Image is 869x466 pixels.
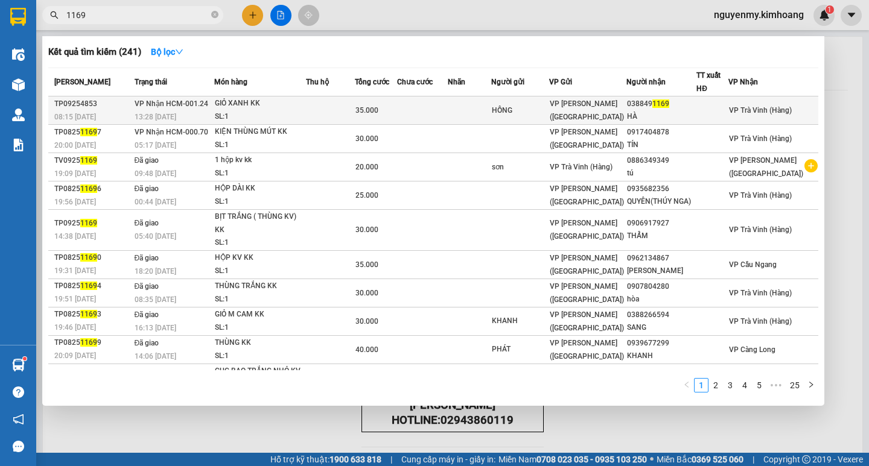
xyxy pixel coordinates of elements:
[141,42,193,61] button: Bộ lọcdown
[5,65,83,77] span: 0984667739 -
[753,379,766,392] a: 5
[492,161,549,174] div: sơn
[214,78,247,86] span: Món hàng
[306,78,329,86] span: Thu hộ
[696,71,721,93] span: TT xuất HĐ
[54,280,131,292] div: TP0825 4
[804,378,818,392] li: Next Page
[54,183,131,195] div: TP0825 6
[355,134,378,143] span: 30.000
[215,195,305,209] div: SL: 1
[492,343,549,356] div: PHÁT
[215,167,305,180] div: SL: 1
[54,323,96,332] span: 19:46 [DATE]
[355,163,378,171] span: 20.000
[355,106,378,115] span: 35.000
[215,308,305,321] div: GIỎ M CAM KK
[54,232,96,241] span: 14:38 [DATE]
[54,308,131,321] div: TP0825 3
[135,128,208,136] span: VP Nhận HCM-000.70
[729,156,803,178] span: VP [PERSON_NAME] ([GEOGRAPHIC_DATA])
[492,104,549,117] div: HỒNG
[549,78,572,86] span: VP Gửi
[355,317,378,326] span: 30.000
[135,339,159,347] span: Đã giao
[695,379,708,392] a: 1
[54,98,131,110] div: TP09254853
[135,169,176,178] span: 09:48 [DATE]
[12,48,25,61] img: warehouse-icon
[397,78,433,86] span: Chưa cước
[729,106,792,115] span: VP Trà Vinh (Hàng)
[807,381,815,388] span: right
[729,260,777,269] span: VP Cầu Ngang
[54,198,96,206] span: 19:56 [DATE]
[135,352,176,361] span: 14:06 [DATE]
[50,11,59,19] span: search
[54,113,96,121] span: 08:15 [DATE]
[627,195,696,208] div: QUYÊN(THÚY NGA)
[215,97,305,110] div: GIỎ XANH KK
[627,98,696,110] div: 038849
[12,109,25,121] img: warehouse-icon
[151,47,183,57] strong: Bộ lọc
[729,134,792,143] span: VP Trà Vinh (Hàng)
[215,280,305,293] div: THÙNG TRẮNG KK
[135,282,159,291] span: Đã giao
[215,154,305,167] div: 1 hộp kv kk
[25,24,150,35] span: VP [PERSON_NAME] (Hàng) -
[627,167,696,180] div: tú
[5,40,176,63] p: NHẬN:
[550,339,624,361] span: VP [PERSON_NAME] ([GEOGRAPHIC_DATA])
[737,378,752,392] li: 4
[550,219,624,241] span: VP [PERSON_NAME] ([GEOGRAPHIC_DATA])
[54,336,131,349] div: TP0825 9
[728,78,758,86] span: VP Nhận
[5,78,29,90] span: GIAO:
[80,156,97,165] span: 1169
[54,169,96,178] span: 19:09 [DATE]
[215,210,305,236] div: BỊT TRẮNG ( THÙNG KV) KK
[80,282,97,290] span: 1169
[215,251,305,265] div: HỘP KV KK
[54,251,131,264] div: TP0825 0
[729,225,792,234] span: VP Trà Vinh (Hàng)
[54,351,96,360] span: 20:09 [DATE]
[135,141,176,150] span: 05:17 [DATE]
[766,378,786,392] span: •••
[627,350,696,362] div: KHANH
[627,252,696,265] div: 0962134867
[804,159,818,172] span: plus-circle
[550,254,624,276] span: VP [PERSON_NAME] ([GEOGRAPHIC_DATA])
[211,11,218,18] span: close-circle
[492,315,549,327] div: KHANH
[66,8,209,22] input: Tìm tên, số ĐT hoặc mã đơn
[135,254,159,262] span: Đã giao
[80,128,97,136] span: 1169
[786,378,804,392] li: 25
[804,378,818,392] button: right
[40,7,140,18] strong: BIÊN NHẬN GỬI HÀNG
[175,48,183,56] span: down
[211,10,218,21] span: close-circle
[135,113,176,121] span: 13:28 [DATE]
[683,381,690,388] span: left
[491,78,524,86] span: Người gửi
[627,183,696,195] div: 0935682356
[215,350,305,363] div: SL: 1
[54,266,96,275] span: 19:31 [DATE]
[135,295,176,304] span: 08:35 [DATE]
[627,110,696,123] div: HÀ
[550,310,624,332] span: VP [PERSON_NAME] ([GEOGRAPHIC_DATA])
[215,125,305,139] div: KIỆN THÙNG MÚT KK
[448,78,465,86] span: Nhãn
[80,310,97,318] span: 1169
[135,232,176,241] span: 05:40 [DATE]
[729,345,775,354] span: VP Càng Long
[215,293,305,306] div: SL: 1
[13,414,24,425] span: notification
[766,378,786,392] li: Next 5 Pages
[627,321,696,334] div: SANG
[54,126,131,139] div: TP0825 7
[724,379,737,392] a: 3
